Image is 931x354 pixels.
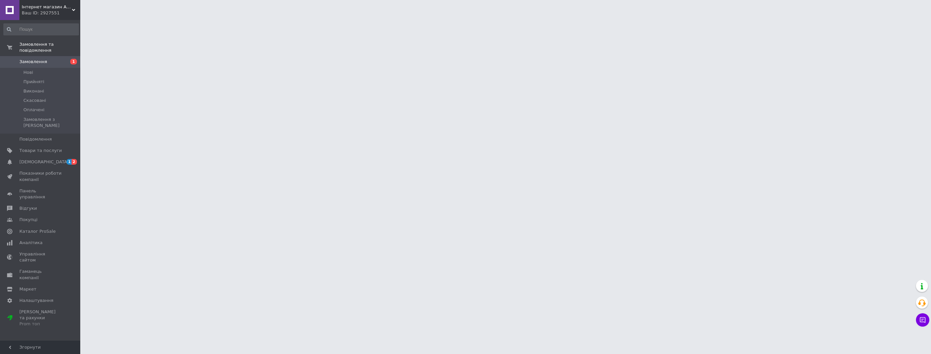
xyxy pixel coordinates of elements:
span: Інтернет магазин АЛЬЯНС GROUP [22,4,72,10]
span: Замовлення з [PERSON_NAME] [23,117,78,129]
span: Повідомлення [19,136,52,142]
input: Пошук [3,23,79,35]
span: Нові [23,69,33,75]
span: [PERSON_NAME] та рахунки [19,309,62,327]
span: Замовлення [19,59,47,65]
span: Налаштування [19,298,54,304]
div: Ваш ID: 2927551 [22,10,80,16]
span: Гаманець компанії [19,269,62,281]
span: 1 [70,59,77,64]
button: Чат з покупцем [916,313,929,327]
span: [DEMOGRAPHIC_DATA] [19,159,69,165]
span: Відгуки [19,205,37,211]
span: Аналітика [19,240,42,246]
span: 1 [67,159,72,165]
span: Прийняті [23,79,44,85]
div: Prom топ [19,321,62,327]
span: Показники роботи компанії [19,170,62,182]
span: Покупці [19,217,37,223]
span: Маркет [19,286,36,292]
span: Скасовані [23,98,46,104]
span: Оплачені [23,107,44,113]
span: Панель управління [19,188,62,200]
span: Управління сайтом [19,251,62,263]
span: 2 [72,159,77,165]
span: Виконані [23,88,44,94]
span: Товари та послуги [19,148,62,154]
span: Замовлення та повідомлення [19,41,80,53]
span: Каталог ProSale [19,228,56,234]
